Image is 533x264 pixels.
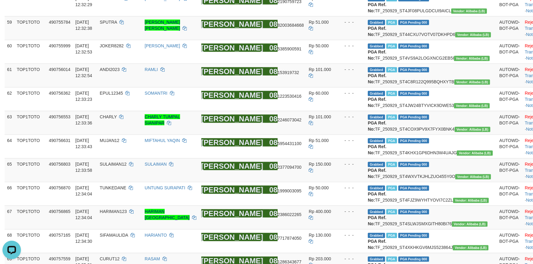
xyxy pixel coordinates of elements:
b: PGA Ref. No: [368,73,386,84]
a: HARIANTO [145,233,167,238]
span: Grabbed [368,67,385,73]
ah_el_jm_1757876466094: 08 [269,115,278,123]
span: Marked by adsdarwis [386,91,397,96]
span: Copy 085954431100 to clipboard [269,141,302,146]
div: - - - [339,43,363,49]
span: Rp 101.000 [309,67,331,72]
span: Copy 087717874050 to clipboard [269,236,302,241]
span: Vendor URL: https://dashboard.q2checkout.com/secure [451,9,487,14]
span: CURUT12 [100,256,120,261]
b: PGA Ref. No: [368,168,386,179]
span: Grabbed [368,162,385,167]
span: Marked by adsdarwis [386,67,397,73]
span: Grabbed [368,138,385,144]
div: - - - [339,232,363,238]
span: [DATE] 12:34:04 [75,185,92,196]
span: [DATE] 12:33:23 [75,91,92,102]
span: 490756553 [49,114,70,119]
td: TOP1TOTO [14,87,46,111]
span: Rp 101.000 [309,114,331,119]
b: PGA Ref. No: [368,144,386,155]
td: 64 [5,135,14,158]
ah_el_jm_1757876466094: 08 [269,186,278,194]
span: Grabbed [368,186,385,191]
span: SIFAMAULIDA [100,233,128,238]
td: AUTOWD-BOT-PGA [497,229,522,253]
td: TOP1TOTO [14,40,46,64]
span: TUNKEDANE [100,185,126,190]
td: TF_250929_ST4XKHKGV6MJS523864J [365,229,497,253]
span: Grabbed [368,233,385,238]
span: [DATE] 12:32:54 [75,67,92,78]
span: 490757559 [49,256,70,261]
ah_el_jm_1757876466094: 08 [269,162,278,170]
span: Marked by adsdarwis [386,233,397,238]
span: Grabbed [368,115,385,120]
span: Rp 203.000 [309,256,331,261]
div: - - - [339,161,363,167]
td: 63 [5,111,14,135]
td: AUTOWD-BOT-PGA [497,158,522,182]
span: Marked by adsdarwis [386,186,397,191]
span: Copy 0882003684668 to clipboard [269,23,304,28]
td: TF_250929_ST4WXVTKJHLZUO455Y0O [365,158,497,182]
div: - - - [339,66,363,73]
span: Vendor URL: https://dashboard.q2checkout.com/secure [455,32,491,37]
span: 490756870 [49,185,70,190]
span: PGA Pending [398,233,429,238]
span: Vendor URL: https://dashboard.q2checkout.com/secure [454,103,490,108]
ah_el_jm_1757876466094: [PERSON_NAME] [201,233,263,241]
span: Vendor URL: https://dashboard.q2checkout.com/secure [455,174,491,179]
span: Vendor URL: https://dashboard.q2checkout.com/secure [457,151,492,156]
span: ANDI2023 [100,67,120,72]
span: Copy 082386022265 to clipboard [269,212,302,217]
td: 61 [5,64,14,87]
b: PGA Ref. No: [368,49,386,61]
a: SOMANTRI [145,91,167,96]
td: TF_250929_ST4FJZ9WYHTYOVI7C2ZL [365,182,497,206]
span: SULAIMAN12 [100,162,126,167]
span: 490756014 [49,67,70,72]
a: [PERSON_NAME] [PERSON_NAME] [145,20,180,31]
td: AUTOWD-BOT-PGA [497,87,522,111]
span: [DATE] 12:32:38 [75,20,92,31]
td: 60 [5,40,14,64]
span: SPUTRA [100,20,117,25]
ah_el_jm_1757876466094: [PERSON_NAME] [201,91,263,99]
a: RASAM [145,256,160,261]
span: Grabbed [368,209,385,215]
td: TOP1TOTO [14,135,46,158]
div: - - - [339,208,363,215]
span: Rp 130.000 [309,233,331,238]
span: CHARLY [100,114,117,119]
span: [DATE] 12:34:30 [75,233,92,244]
ah_el_jm_1757876466094: 08 [269,20,278,28]
div: - - - [339,90,363,96]
td: AUTOWD-BOT-PGA [497,182,522,206]
td: AUTOWD-BOT-PGA [497,40,522,64]
ah_el_jm_1757876466094: [PERSON_NAME] [201,115,263,123]
a: SULAIMAN [145,162,167,167]
span: 490757165 [49,233,70,238]
td: TOP1TOTO [14,229,46,253]
span: PGA Pending [398,209,429,215]
span: Rp 400.000 [309,209,331,214]
div: - - - [339,114,363,120]
span: PGA Pending [398,162,429,167]
div: - - - [339,256,363,262]
div: - - - [339,137,363,144]
span: PGA Pending [398,138,429,144]
span: Rp 60.000 [309,91,329,96]
td: 59 [5,16,14,40]
b: PGA Ref. No: [368,2,386,13]
div: - - - [339,185,363,191]
span: Copy 081223530416 to clipboard [269,94,302,99]
span: JOKER8282 [100,43,124,48]
span: Rp 51.000 [309,20,329,25]
span: Marked by adsdarwis [386,20,397,25]
span: PGA Pending [398,115,429,120]
span: PGA Pending [398,20,429,25]
span: PGA Pending [398,44,429,49]
a: MIFTAHUL YAQIN [145,138,180,143]
span: Vendor URL: https://dashboard.q2checkout.com/secure [455,127,490,132]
